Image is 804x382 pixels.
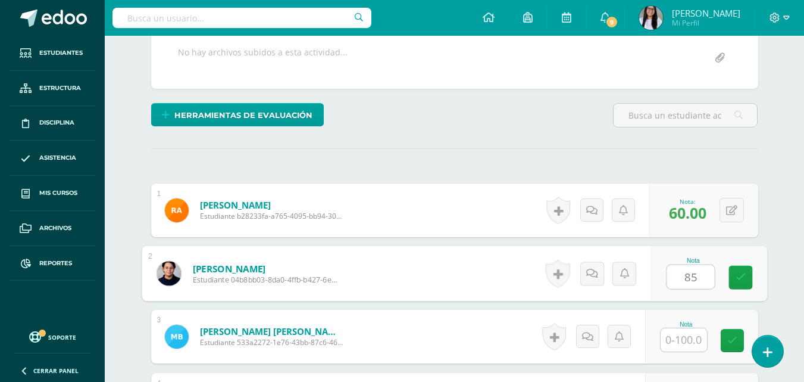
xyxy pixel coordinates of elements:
a: Estudiantes [10,36,95,71]
a: Asistencia [10,141,95,176]
a: Estructura [10,71,95,106]
input: 0-100.0 [667,265,714,289]
img: 67423adfa0c57620b6028272c9285d64.png [165,198,189,222]
span: 9 [605,15,618,29]
div: Nota [660,321,712,328]
span: Estudiante b28233fa-a765-4095-bb94-30d314dac0b9 [200,211,343,221]
a: Herramientas de evaluación [151,103,324,126]
a: Reportes [10,246,95,281]
span: Herramientas de evaluación [174,104,312,126]
a: [PERSON_NAME] [PERSON_NAME] [200,325,343,337]
span: 60.00 [669,203,706,223]
div: No hay archivos subidos a esta actividad... [178,46,348,70]
span: Disciplina [39,118,74,128]
input: 0-100.0 [661,328,707,352]
span: Asistencia [39,153,76,163]
a: [PERSON_NAME] [192,262,339,275]
span: [PERSON_NAME] [672,7,740,19]
a: [PERSON_NAME] [200,199,343,211]
a: Disciplina [10,106,95,141]
span: Estructura [39,83,81,93]
span: Soporte [48,333,76,341]
span: Mis cursos [39,188,77,198]
div: Nota: [669,197,706,206]
img: c594fee74e37b573c950f8c0d3dc4271.png [157,261,181,285]
span: Estudiante 533a2272-1e76-43bb-87c6-460d767527bf [200,337,343,347]
span: Reportes [39,259,72,268]
span: Estudiantes [39,48,83,58]
a: Soporte [14,328,90,344]
a: Archivos [10,211,95,246]
span: Cerrar panel [33,367,79,375]
span: Archivos [39,223,71,233]
span: Mi Perfil [672,18,740,28]
input: Busca un estudiante aquí... [614,104,757,127]
span: Estudiante 04b8bb03-8da0-4ffb-b427-6ec5b2ea84f7 [192,275,339,285]
div: Nota [666,257,720,264]
img: 98ab6e1afda5e8ec6fef3fcfce72f52d.png [165,325,189,349]
input: Busca un usuario... [112,8,371,28]
a: Mis cursos [10,176,95,211]
img: 818f95e227734848d2ba01016f3eeaf2.png [639,6,663,30]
